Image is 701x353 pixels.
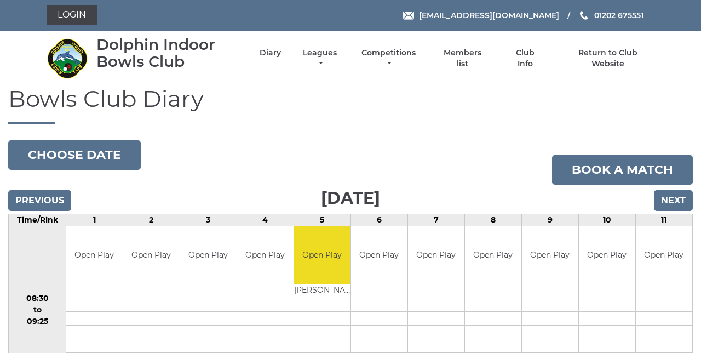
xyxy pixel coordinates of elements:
[578,214,635,226] td: 10
[300,48,340,69] a: Leagues
[237,214,294,226] td: 4
[260,48,281,58] a: Diary
[180,214,237,226] td: 3
[123,214,180,226] td: 2
[407,214,464,226] td: 7
[654,190,693,211] input: Next
[294,226,350,284] td: Open Play
[580,11,588,20] img: Phone us
[635,214,692,226] td: 11
[237,226,294,284] td: Open Play
[96,36,240,70] div: Dolphin Indoor Bowls Club
[359,48,418,69] a: Competitions
[66,226,123,284] td: Open Play
[507,48,543,69] a: Club Info
[465,226,521,284] td: Open Play
[594,10,643,20] span: 01202 675551
[294,284,350,298] td: [PERSON_NAME]
[578,9,643,21] a: Phone us 01202 675551
[66,214,123,226] td: 1
[403,12,414,20] img: Email
[9,214,66,226] td: Time/Rink
[403,9,559,21] a: Email [EMAIL_ADDRESS][DOMAIN_NAME]
[464,214,521,226] td: 8
[123,226,180,284] td: Open Play
[8,140,141,170] button: Choose date
[351,226,407,284] td: Open Play
[419,10,559,20] span: [EMAIL_ADDRESS][DOMAIN_NAME]
[552,155,693,185] a: Book a match
[636,226,692,284] td: Open Play
[562,48,654,69] a: Return to Club Website
[522,226,578,284] td: Open Play
[8,86,693,124] h1: Bowls Club Diary
[294,214,350,226] td: 5
[579,226,635,284] td: Open Play
[47,38,88,79] img: Dolphin Indoor Bowls Club
[180,226,237,284] td: Open Play
[408,226,464,284] td: Open Play
[521,214,578,226] td: 9
[438,48,488,69] a: Members list
[350,214,407,226] td: 6
[8,190,71,211] input: Previous
[47,5,97,25] a: Login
